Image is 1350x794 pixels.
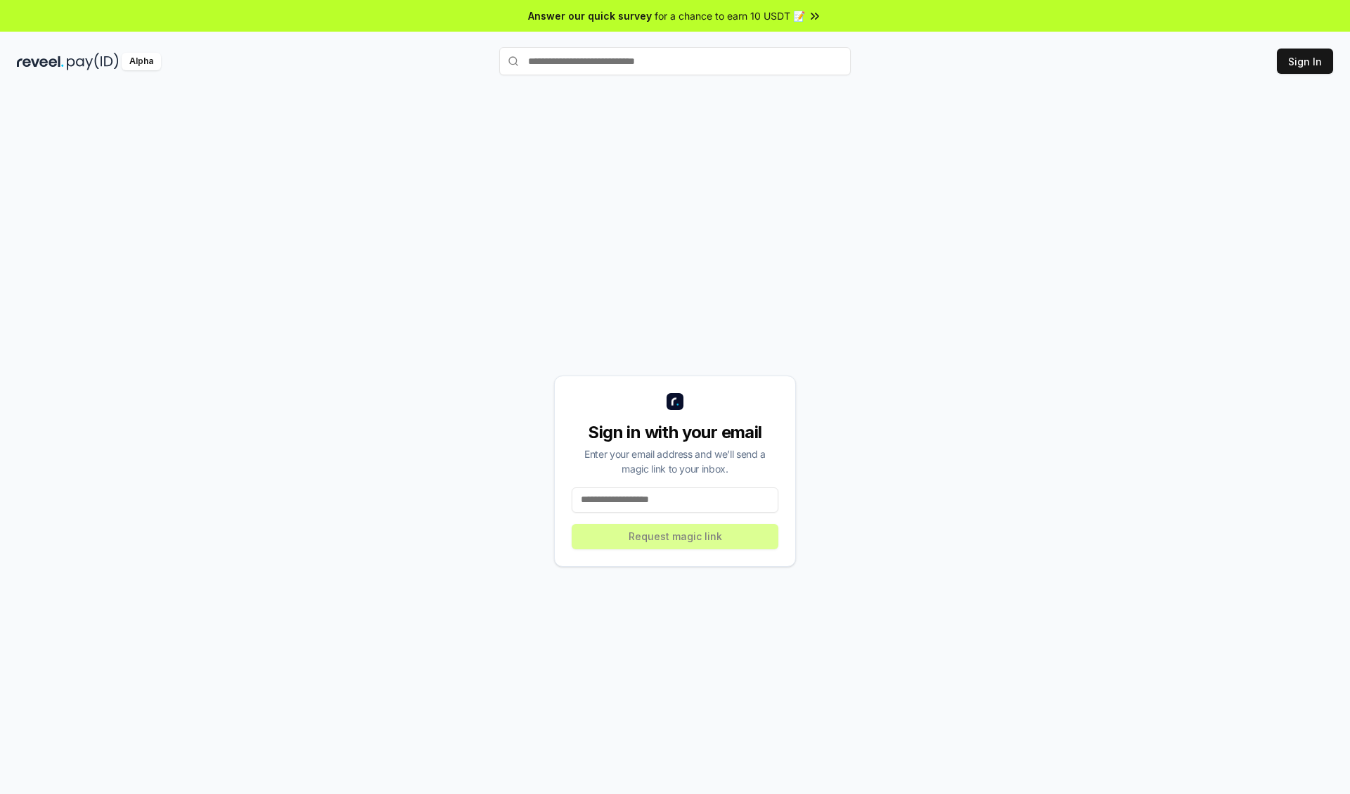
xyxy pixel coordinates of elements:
img: logo_small [667,393,683,410]
div: Alpha [122,53,161,70]
span: Answer our quick survey [528,8,652,23]
img: pay_id [67,53,119,70]
div: Enter your email address and we’ll send a magic link to your inbox. [572,447,778,476]
img: reveel_dark [17,53,64,70]
span: for a chance to earn 10 USDT 📝 [655,8,805,23]
button: Sign In [1277,49,1333,74]
div: Sign in with your email [572,421,778,444]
